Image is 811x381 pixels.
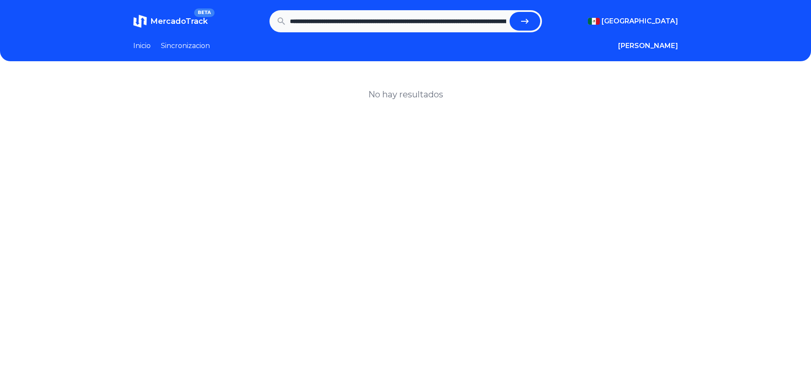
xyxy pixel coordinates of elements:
img: MercadoTrack [133,14,147,28]
span: BETA [194,9,214,17]
a: Sincronizacion [161,41,210,51]
a: Inicio [133,41,151,51]
h1: No hay resultados [368,88,443,100]
img: Mexico [588,18,600,25]
span: [GEOGRAPHIC_DATA] [602,16,678,26]
button: [GEOGRAPHIC_DATA] [588,16,678,26]
span: MercadoTrack [150,17,208,26]
a: MercadoTrackBETA [133,14,208,28]
button: [PERSON_NAME] [618,41,678,51]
